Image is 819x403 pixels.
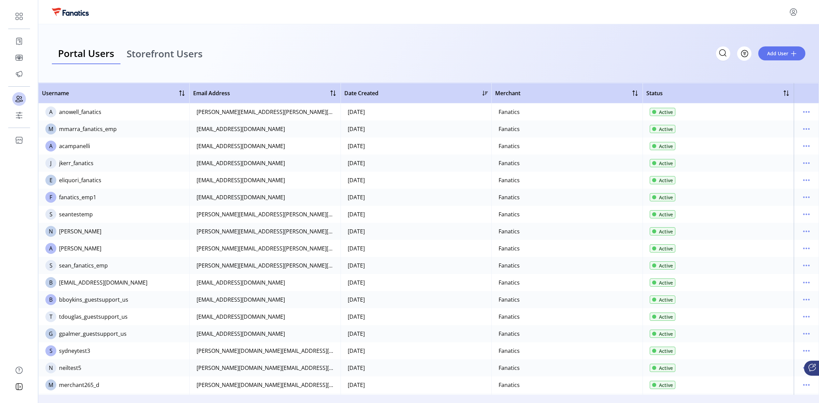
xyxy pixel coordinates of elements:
[49,278,53,287] span: B
[659,109,673,116] span: Active
[499,159,520,167] div: Fanatics
[499,193,520,201] div: Fanatics
[59,347,90,355] div: sydneytest3
[197,296,285,304] div: [EMAIL_ADDRESS][DOMAIN_NAME]
[341,359,492,376] td: [DATE]
[59,296,128,304] div: bboykins_guestsupport_us
[49,176,53,184] span: E
[58,48,114,58] span: Portal Users
[197,347,334,355] div: [PERSON_NAME][DOMAIN_NAME][EMAIL_ADDRESS][DOMAIN_NAME]
[659,143,673,150] span: Active
[341,325,492,342] td: [DATE]
[659,296,673,303] span: Active
[659,313,673,320] span: Active
[341,189,492,206] td: [DATE]
[499,142,520,150] div: Fanatics
[659,126,673,133] span: Active
[646,89,663,97] span: Status
[197,108,334,116] div: [PERSON_NAME][EMAIL_ADDRESS][PERSON_NAME][DOMAIN_NAME]
[52,43,120,64] a: Portal Users
[659,160,673,167] span: Active
[50,159,52,167] span: J
[59,381,99,389] div: merchant265_d
[499,347,520,355] div: Fanatics
[48,125,53,133] span: M
[59,159,94,167] div: jkerr_fanatics
[197,159,285,167] div: [EMAIL_ADDRESS][DOMAIN_NAME]
[341,342,492,359] td: [DATE]
[659,262,673,269] span: Active
[59,176,101,184] div: eliquori_fanatics
[659,279,673,286] span: Active
[197,176,285,184] div: [EMAIL_ADDRESS][DOMAIN_NAME]
[344,89,378,97] span: Date Created
[197,193,285,201] div: [EMAIL_ADDRESS][DOMAIN_NAME]
[49,296,53,304] span: B
[737,46,751,61] button: Filter Button
[341,274,492,291] td: [DATE]
[49,210,53,218] span: S
[499,364,520,372] div: Fanatics
[659,228,673,235] span: Active
[801,158,812,169] button: menu
[59,244,101,253] div: [PERSON_NAME]
[801,362,812,373] button: menu
[499,125,520,133] div: Fanatics
[197,125,285,133] div: [EMAIL_ADDRESS][DOMAIN_NAME]
[801,141,812,152] button: menu
[801,243,812,254] button: menu
[197,261,334,270] div: [PERSON_NAME][EMAIL_ADDRESS][PERSON_NAME][DOMAIN_NAME]
[801,328,812,339] button: menu
[801,345,812,356] button: menu
[499,244,520,253] div: Fanatics
[341,257,492,274] td: [DATE]
[801,226,812,237] button: menu
[659,382,673,389] span: Active
[42,89,69,97] span: Username
[341,376,492,393] td: [DATE]
[801,294,812,305] button: menu
[499,313,520,321] div: Fanatics
[801,124,812,134] button: menu
[49,108,53,116] span: A
[341,223,492,240] td: [DATE]
[341,103,492,120] td: [DATE]
[49,261,53,270] span: S
[59,330,127,338] div: gpalmer_guestsupport_us
[659,194,673,201] span: Active
[499,176,520,184] div: Fanatics
[659,330,673,337] span: Active
[801,277,812,288] button: menu
[59,313,128,321] div: tdouglas_guestsupport_us
[49,193,52,201] span: F
[801,209,812,220] button: menu
[59,142,90,150] div: acampanelli
[659,364,673,372] span: Active
[197,381,334,389] div: [PERSON_NAME][DOMAIN_NAME][EMAIL_ADDRESS][DOMAIN_NAME]
[499,210,520,218] div: Fanatics
[49,244,53,253] span: A
[499,108,520,116] div: Fanatics
[49,313,53,321] span: T
[197,142,285,150] div: [EMAIL_ADDRESS][DOMAIN_NAME]
[341,120,492,138] td: [DATE]
[52,8,89,16] img: logo
[59,108,101,116] div: anowell_fanatics
[193,89,230,97] span: Email Address
[341,308,492,325] td: [DATE]
[659,177,673,184] span: Active
[49,142,53,150] span: A
[499,296,520,304] div: Fanatics
[801,311,812,322] button: menu
[499,330,520,338] div: Fanatics
[197,227,334,235] div: [PERSON_NAME][EMAIL_ADDRESS][PERSON_NAME][DOMAIN_NAME]
[197,244,334,253] div: [PERSON_NAME][EMAIL_ADDRESS][PERSON_NAME][DOMAIN_NAME]
[499,381,520,389] div: Fanatics
[767,50,788,57] span: Add User
[197,313,285,321] div: [EMAIL_ADDRESS][DOMAIN_NAME]
[49,227,53,235] span: N
[801,260,812,271] button: menu
[341,172,492,189] td: [DATE]
[59,193,96,201] div: fanatics_emp1
[716,46,730,61] input: Search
